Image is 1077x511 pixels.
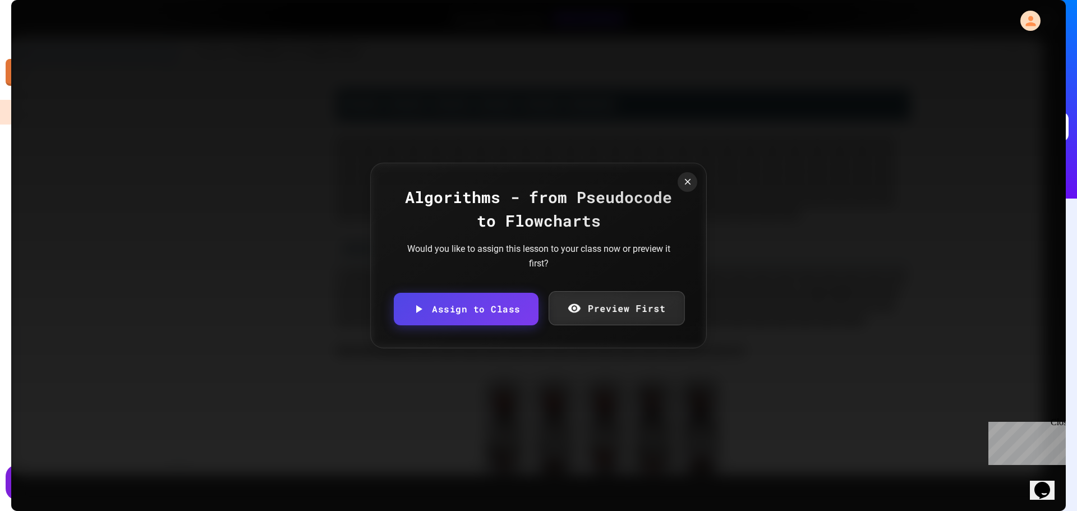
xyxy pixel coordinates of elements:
[4,4,77,71] div: Chat with us now!Close
[549,291,684,325] a: Preview First
[404,242,673,270] div: Would you like to assign this lesson to your class now or preview it first?
[393,186,684,233] div: Algorithms - from Pseudocode to Flowcharts
[1009,8,1043,34] div: My Account
[984,417,1066,465] iframe: chat widget
[394,293,538,325] a: Assign to Class
[1030,466,1066,500] iframe: chat widget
